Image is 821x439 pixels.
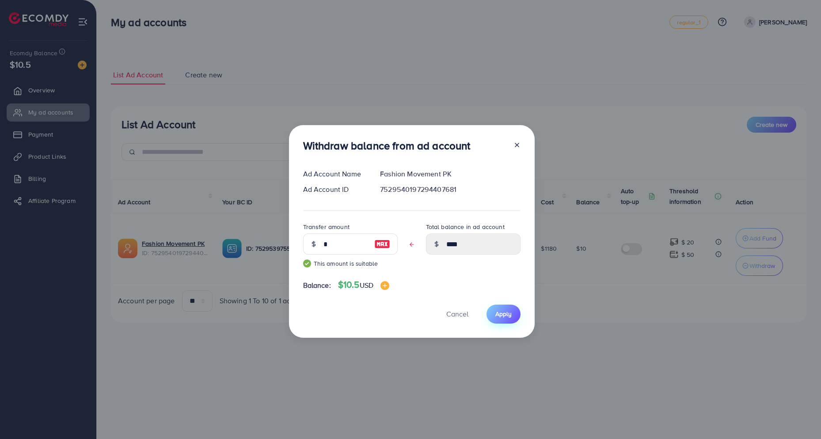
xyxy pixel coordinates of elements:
span: Balance: [303,280,331,290]
label: Transfer amount [303,222,350,231]
div: 7529540197294407681 [373,184,527,195]
span: Apply [495,309,512,318]
div: Fashion Movement PK [373,169,527,179]
iframe: Chat [783,399,814,432]
span: USD [360,280,373,290]
div: Ad Account Name [296,169,373,179]
button: Apply [487,305,521,324]
small: This amount is suitable [303,259,398,268]
button: Cancel [435,305,479,324]
span: Cancel [446,309,468,319]
img: image [374,239,390,249]
h4: $10.5 [338,279,389,290]
h3: Withdraw balance from ad account [303,139,471,152]
div: Ad Account ID [296,184,373,195]
img: image [380,281,389,290]
label: Total balance in ad account [426,222,505,231]
img: guide [303,260,311,267]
